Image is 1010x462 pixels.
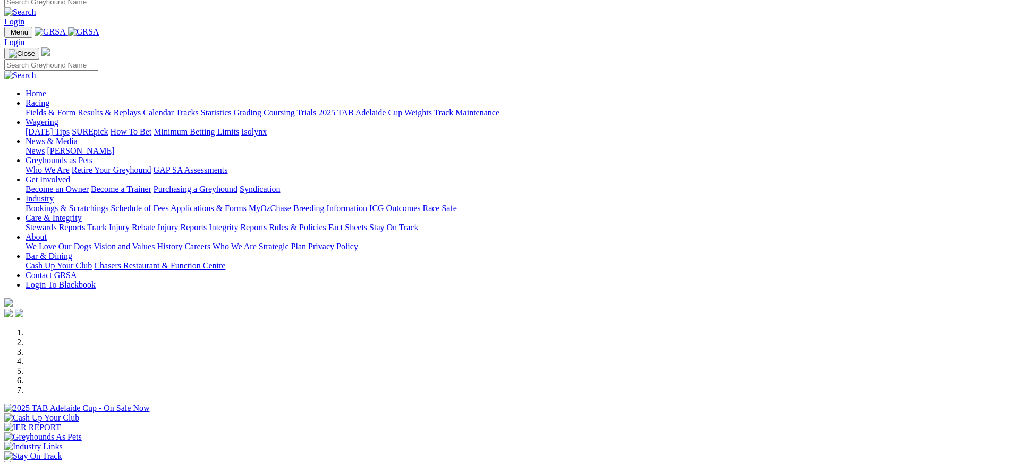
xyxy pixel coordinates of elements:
a: Minimum Betting Limits [154,127,239,136]
a: Weights [404,108,432,117]
a: Schedule of Fees [111,204,168,213]
a: Race Safe [422,204,456,213]
a: Retire Your Greyhound [72,165,151,174]
a: Stay On Track [369,223,418,232]
a: Privacy Policy [308,242,358,251]
a: Calendar [143,108,174,117]
img: Greyhounds As Pets [4,432,82,442]
a: ICG Outcomes [369,204,420,213]
a: Stewards Reports [26,223,85,232]
a: Careers [184,242,210,251]
div: Care & Integrity [26,223,1006,232]
a: News & Media [26,137,78,146]
a: MyOzChase [249,204,291,213]
a: Chasers Restaurant & Function Centre [94,261,225,270]
div: Get Involved [26,184,1006,194]
img: Search [4,71,36,80]
a: Login [4,38,24,47]
a: Greyhounds as Pets [26,156,92,165]
a: Who We Are [26,165,70,174]
input: Search [4,60,98,71]
a: Isolynx [241,127,267,136]
img: logo-grsa-white.png [41,47,50,56]
img: Industry Links [4,442,63,451]
a: Racing [26,98,49,107]
a: Get Involved [26,175,70,184]
a: Applications & Forms [171,204,247,213]
img: IER REPORT [4,423,61,432]
img: Cash Up Your Club [4,413,79,423]
a: Become a Trainer [91,184,151,194]
a: Injury Reports [157,223,207,232]
a: How To Bet [111,127,152,136]
div: About [26,242,1006,251]
a: Results & Replays [78,108,141,117]
img: Search [4,7,36,17]
a: Who We Are [213,242,257,251]
a: Grading [234,108,261,117]
a: Fact Sheets [328,223,367,232]
img: facebook.svg [4,309,13,317]
a: Become an Owner [26,184,89,194]
a: Industry [26,194,54,203]
img: 2025 TAB Adelaide Cup - On Sale Now [4,404,150,413]
a: We Love Our Dogs [26,242,91,251]
img: twitter.svg [15,309,23,317]
a: Login [4,17,24,26]
span: Menu [11,28,28,36]
a: Fields & Form [26,108,75,117]
a: Coursing [264,108,295,117]
a: Strategic Plan [259,242,306,251]
div: Bar & Dining [26,261,1006,271]
a: Login To Blackbook [26,280,96,289]
a: Care & Integrity [26,213,82,222]
a: Contact GRSA [26,271,77,280]
a: Syndication [240,184,280,194]
div: Greyhounds as Pets [26,165,1006,175]
a: Wagering [26,117,58,127]
button: Toggle navigation [4,48,39,60]
a: Breeding Information [293,204,367,213]
a: Home [26,89,46,98]
img: GRSA [35,27,66,37]
img: GRSA [68,27,99,37]
a: 2025 TAB Adelaide Cup [318,108,402,117]
a: Track Injury Rebate [87,223,155,232]
div: Racing [26,108,1006,117]
a: GAP SA Assessments [154,165,228,174]
a: Statistics [201,108,232,117]
button: Toggle navigation [4,27,32,38]
div: News & Media [26,146,1006,156]
a: History [157,242,182,251]
a: Track Maintenance [434,108,499,117]
img: Stay On Track [4,451,62,461]
a: News [26,146,45,155]
a: Vision and Values [94,242,155,251]
a: Rules & Policies [269,223,326,232]
a: Purchasing a Greyhound [154,184,237,194]
a: [PERSON_NAME] [47,146,114,155]
a: Integrity Reports [209,223,267,232]
a: Bookings & Scratchings [26,204,108,213]
a: Tracks [176,108,199,117]
div: Industry [26,204,1006,213]
a: SUREpick [72,127,108,136]
img: Close [9,49,35,58]
a: About [26,232,47,241]
img: logo-grsa-white.png [4,298,13,307]
a: [DATE] Tips [26,127,70,136]
a: Bar & Dining [26,251,72,261]
div: Wagering [26,127,1006,137]
a: Trials [296,108,316,117]
a: Cash Up Your Club [26,261,92,270]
